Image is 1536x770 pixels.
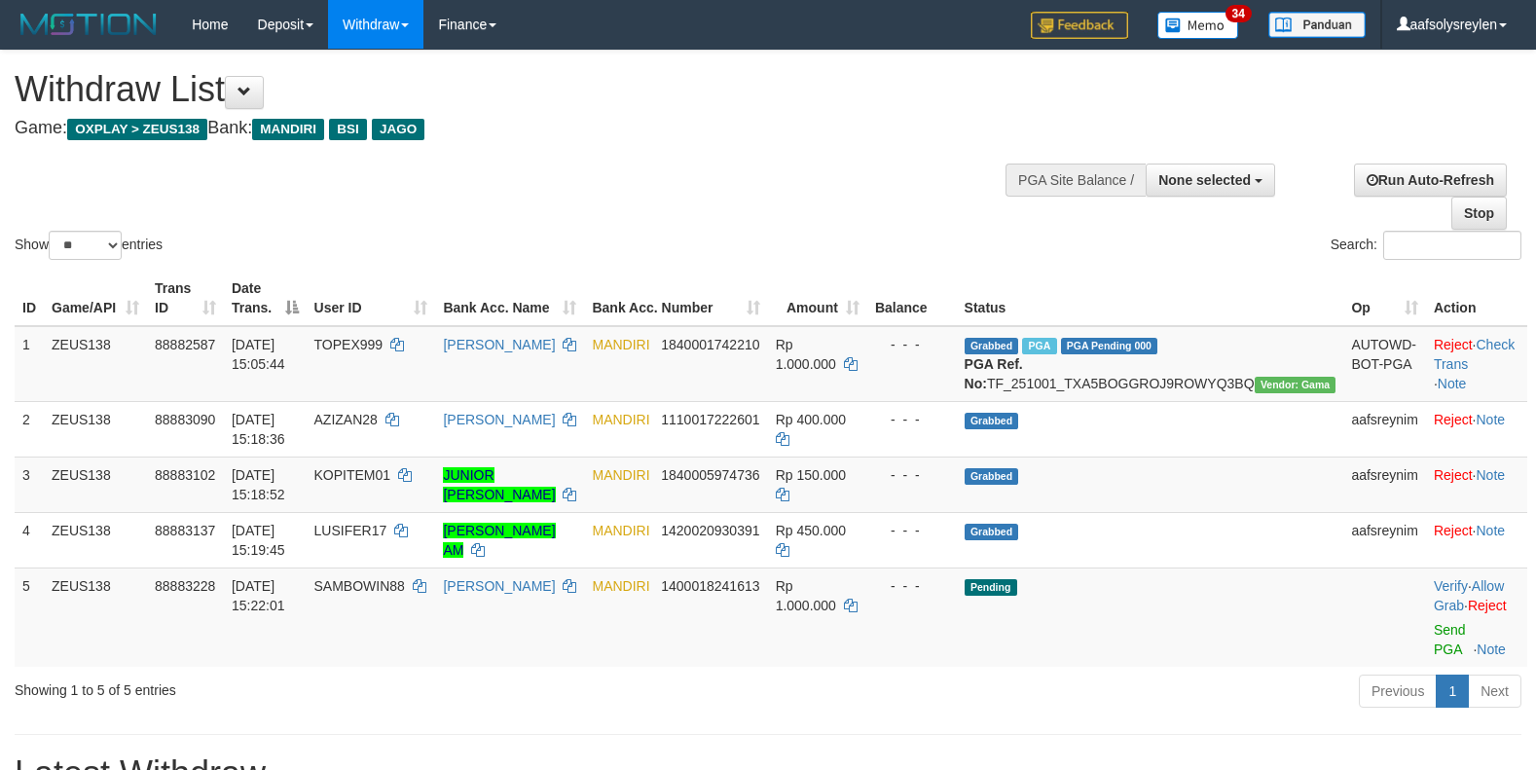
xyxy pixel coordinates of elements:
[1158,172,1251,188] span: None selected
[443,467,555,502] a: JUNIOR [PERSON_NAME]
[592,523,649,538] span: MANDIRI
[155,467,215,483] span: 88883102
[965,524,1019,540] span: Grabbed
[314,578,405,594] span: SAMBOWIN88
[1255,377,1336,393] span: Vendor URL: https://trx31.1velocity.biz
[44,457,147,512] td: ZEUS138
[768,271,867,326] th: Amount: activate to sort column ascending
[147,271,224,326] th: Trans ID: activate to sort column ascending
[1451,197,1507,230] a: Stop
[15,457,44,512] td: 3
[224,271,307,326] th: Date Trans.: activate to sort column descending
[965,356,1023,391] b: PGA Ref. No:
[1434,578,1468,594] a: Verify
[1426,457,1527,512] td: ·
[1468,598,1507,613] a: Reject
[1157,12,1239,39] img: Button%20Memo.svg
[1022,338,1056,354] span: Marked by aafnoeunsreypich
[329,119,367,140] span: BSI
[232,523,285,558] span: [DATE] 15:19:45
[592,337,649,352] span: MANDIRI
[49,231,122,260] select: Showentries
[15,401,44,457] td: 2
[1031,12,1128,39] img: Feedback.jpg
[15,326,44,402] td: 1
[232,578,285,613] span: [DATE] 15:22:01
[957,271,1344,326] th: Status
[1434,622,1466,657] a: Send PGA
[1434,337,1515,372] a: Check Trans
[1343,401,1426,457] td: aafsreynim
[592,467,649,483] span: MANDIRI
[592,578,649,594] span: MANDIRI
[232,412,285,447] span: [DATE] 15:18:36
[314,412,378,427] span: AZIZAN28
[1476,412,1505,427] a: Note
[1426,326,1527,402] td: · ·
[1006,164,1146,197] div: PGA Site Balance /
[44,271,147,326] th: Game/API: activate to sort column ascending
[875,465,949,485] div: - - -
[1268,12,1366,38] img: panduan.png
[232,337,285,372] span: [DATE] 15:05:44
[661,578,759,594] span: Copy 1400018241613 to clipboard
[661,412,759,427] span: Copy 1110017222601 to clipboard
[307,271,436,326] th: User ID: activate to sort column ascending
[875,410,949,429] div: - - -
[15,512,44,568] td: 4
[443,337,555,352] a: [PERSON_NAME]
[1146,164,1275,197] button: None selected
[776,337,836,372] span: Rp 1.000.000
[15,119,1005,138] h4: Game: Bank:
[15,673,626,700] div: Showing 1 to 5 of 5 entries
[155,412,215,427] span: 88883090
[1343,326,1426,402] td: AUTOWD-BOT-PGA
[875,521,949,540] div: - - -
[1434,578,1504,613] a: Allow Grab
[965,579,1017,596] span: Pending
[15,10,163,39] img: MOTION_logo.png
[965,468,1019,485] span: Grabbed
[1383,231,1521,260] input: Search:
[584,271,767,326] th: Bank Acc. Number: activate to sort column ascending
[232,467,285,502] span: [DATE] 15:18:52
[67,119,207,140] span: OXPLAY > ZEUS138
[1438,376,1467,391] a: Note
[1434,467,1473,483] a: Reject
[443,523,555,558] a: [PERSON_NAME] AM
[776,523,846,538] span: Rp 450.000
[1426,401,1527,457] td: ·
[1359,675,1437,708] a: Previous
[443,578,555,594] a: [PERSON_NAME]
[1476,467,1505,483] a: Note
[15,271,44,326] th: ID
[15,568,44,667] td: 5
[1476,523,1505,538] a: Note
[1343,271,1426,326] th: Op: activate to sort column ascending
[1477,642,1506,657] a: Note
[1061,338,1158,354] span: PGA Pending
[1331,231,1521,260] label: Search:
[965,338,1019,354] span: Grabbed
[44,568,147,667] td: ZEUS138
[1426,512,1527,568] td: ·
[1468,675,1521,708] a: Next
[592,412,649,427] span: MANDIRI
[1426,271,1527,326] th: Action
[314,523,387,538] span: LUSIFER17
[875,335,949,354] div: - - -
[1434,412,1473,427] a: Reject
[1436,675,1469,708] a: 1
[443,412,555,427] a: [PERSON_NAME]
[776,578,836,613] span: Rp 1.000.000
[1434,337,1473,352] a: Reject
[1434,578,1504,613] span: ·
[776,467,846,483] span: Rp 150.000
[372,119,424,140] span: JAGO
[1434,523,1473,538] a: Reject
[875,576,949,596] div: - - -
[44,512,147,568] td: ZEUS138
[155,337,215,352] span: 88882587
[1426,568,1527,667] td: · ·
[1343,457,1426,512] td: aafsreynim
